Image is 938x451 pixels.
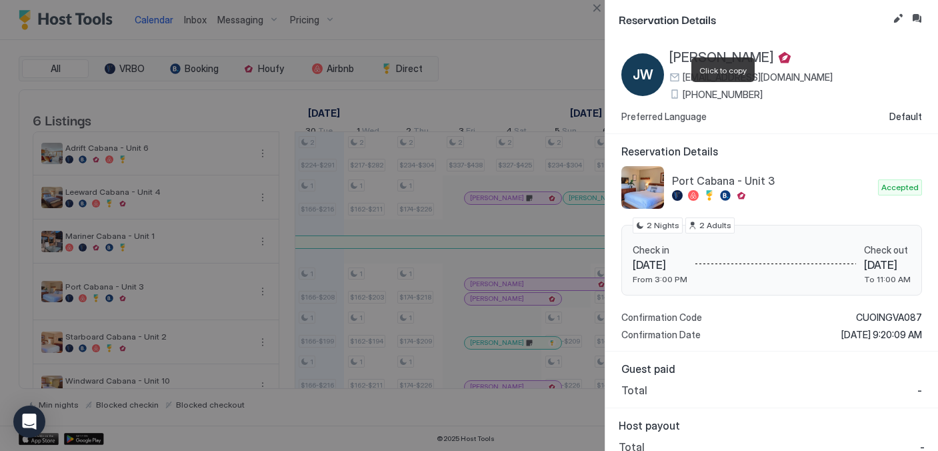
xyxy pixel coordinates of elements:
span: Preferred Language [621,111,707,123]
span: [EMAIL_ADDRESS][DOMAIN_NAME] [683,71,833,83]
span: [DATE] [864,258,911,272]
span: From 3:00 PM [633,274,687,284]
span: [PERSON_NAME] [669,49,774,66]
span: Confirmation Code [621,312,702,324]
span: Confirmation Date [621,329,701,341]
span: Click to copy [699,65,747,75]
span: [DATE] 9:20:09 AM [841,329,922,341]
span: [PHONE_NUMBER] [683,89,763,101]
button: Inbox [909,11,925,27]
span: - [917,384,922,397]
span: [DATE] [633,258,687,272]
span: Port Cabana - Unit 3 [672,174,873,187]
span: Reservation Details [619,11,887,27]
span: Host payout [619,419,925,432]
span: Check out [864,244,911,256]
span: Guest paid [621,362,922,376]
span: 2 Nights [647,219,679,232]
div: listing image [621,166,664,209]
span: Check in [633,244,687,256]
span: Accepted [881,181,919,193]
span: Total [621,384,647,397]
div: Open Intercom Messenger [13,406,45,438]
button: Edit reservation [890,11,906,27]
span: Default [889,111,922,123]
span: 2 Adults [699,219,731,232]
span: To 11:00 AM [864,274,911,284]
span: Reservation Details [621,145,922,158]
span: CUOINGVA087 [856,312,922,324]
span: JW [633,65,653,85]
